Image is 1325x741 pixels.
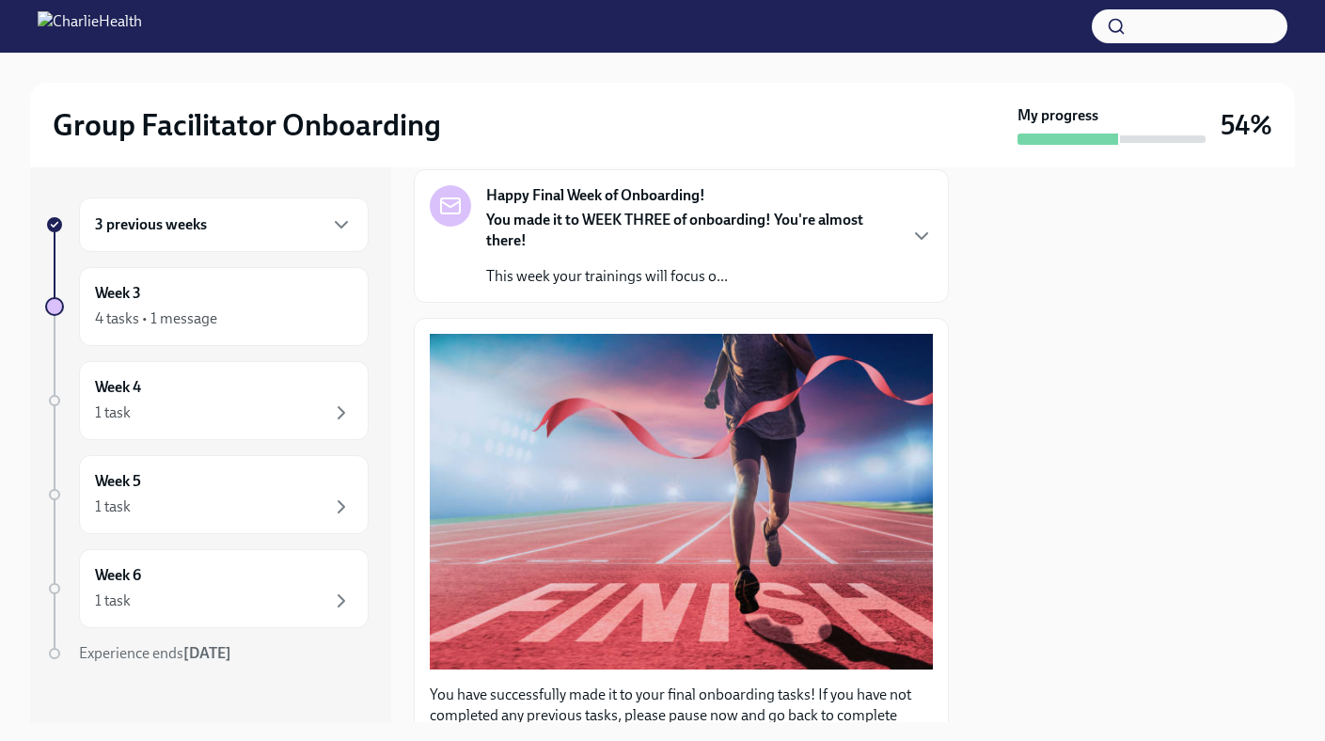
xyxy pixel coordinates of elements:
h3: 54% [1221,108,1272,142]
div: 4 tasks • 1 message [95,308,217,329]
h6: Week 4 [95,377,141,398]
div: 1 task [95,591,131,611]
h6: Week 6 [95,565,141,586]
a: Week 34 tasks • 1 message [45,267,369,346]
h2: Group Facilitator Onboarding [53,106,441,144]
a: Week 61 task [45,549,369,628]
img: CharlieHealth [38,11,142,41]
p: This week your trainings will focus o... [486,266,895,287]
div: 1 task [95,402,131,423]
a: Week 51 task [45,455,369,534]
strong: Happy Final Week of Onboarding! [486,185,705,206]
button: Zoom image [430,334,933,670]
h6: 3 previous weeks [95,214,207,235]
h6: Week 5 [95,471,141,492]
strong: My progress [1017,105,1098,126]
h6: Week 3 [95,283,141,304]
strong: You made it to WEEK THREE of onboarding! You're almost there! [486,211,863,249]
span: Experience ends [79,644,231,662]
div: 1 task [95,497,131,517]
a: Week 41 task [45,361,369,440]
div: 3 previous weeks [79,197,369,252]
strong: [DATE] [183,644,231,662]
